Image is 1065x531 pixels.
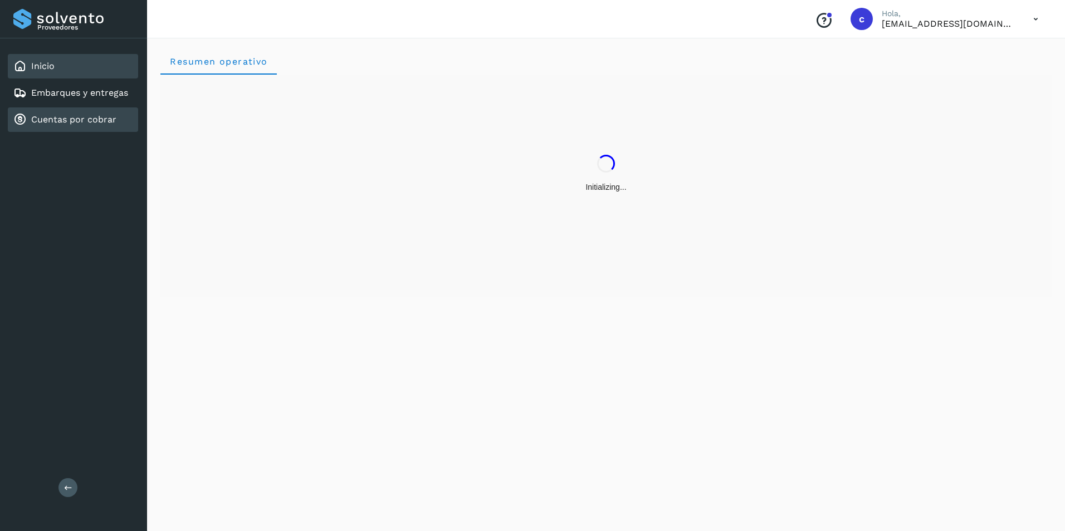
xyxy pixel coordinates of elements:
[31,61,55,71] a: Inicio
[8,81,138,105] div: Embarques y entregas
[169,56,268,67] span: Resumen operativo
[882,9,1015,18] p: Hola,
[882,18,1015,29] p: clarisa_flores@fragua.com.mx
[8,54,138,78] div: Inicio
[8,107,138,132] div: Cuentas por cobrar
[37,23,134,31] p: Proveedores
[31,87,128,98] a: Embarques y entregas
[31,114,116,125] a: Cuentas por cobrar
